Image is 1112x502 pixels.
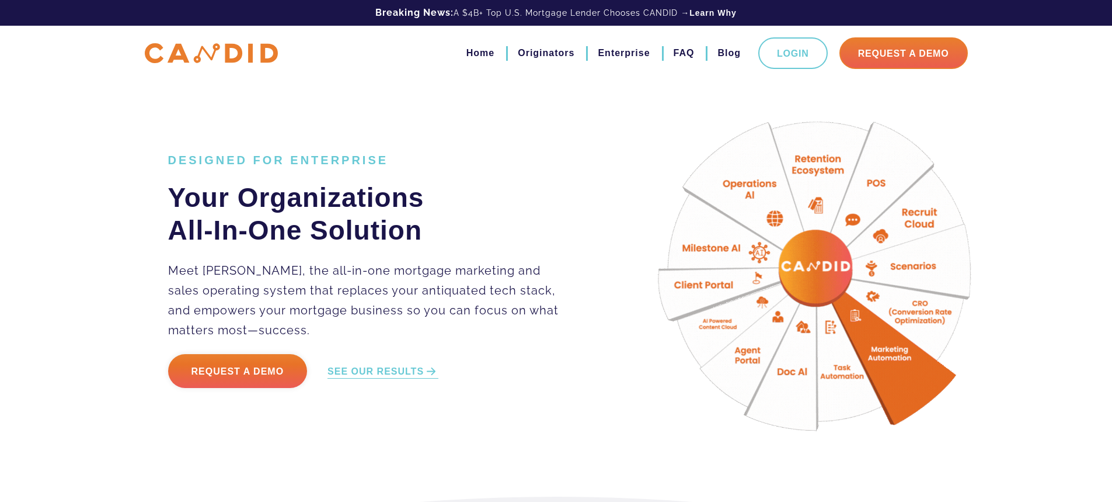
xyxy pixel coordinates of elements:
[839,37,968,69] a: Request A Demo
[717,43,741,63] a: Blog
[518,43,574,63] a: Originators
[598,43,650,63] a: Enterprise
[689,7,737,19] a: Learn Why
[327,365,438,379] a: SEE OUR RESULTS
[674,43,695,63] a: FAQ
[375,7,454,18] b: Breaking News:
[168,354,308,388] a: Request a Demo
[168,181,573,247] h2: Your Organizations All-In-One Solution
[168,261,573,340] p: Meet [PERSON_NAME], the all-in-one mortgage marketing and sales operating system that replaces yo...
[145,43,278,64] img: CANDID APP
[758,37,828,69] a: Login
[168,153,573,167] h1: DESIGNED FOR ENTERPRISE
[466,43,494,63] a: Home
[631,88,1010,468] img: Candid Hero Image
